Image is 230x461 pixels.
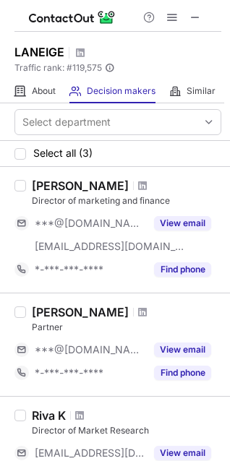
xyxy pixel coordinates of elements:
button: Reveal Button [154,262,211,277]
span: About [32,85,56,97]
div: [PERSON_NAME] [32,305,129,319]
button: Reveal Button [154,216,211,231]
button: Reveal Button [154,366,211,380]
span: [EMAIL_ADDRESS][DOMAIN_NAME] [35,447,145,460]
div: Partner [32,321,221,334]
div: [PERSON_NAME] [32,178,129,193]
span: Similar [187,85,216,97]
div: Select department [22,115,111,129]
span: Decision makers [87,85,156,97]
div: Director of Market Research [32,424,221,437]
button: Reveal Button [154,446,211,460]
span: Traffic rank: # 119,575 [14,63,102,73]
button: Reveal Button [154,342,211,357]
span: [EMAIL_ADDRESS][DOMAIN_NAME] [35,240,185,253]
img: ContactOut v5.3.10 [29,9,116,26]
h1: LANEIGE [14,43,64,61]
span: Select all (3) [33,147,93,159]
span: ***@[DOMAIN_NAME] [35,217,145,230]
span: ***@[DOMAIN_NAME] [35,343,145,356]
div: Director of marketing and finance [32,194,221,207]
div: Riva K [32,408,66,423]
